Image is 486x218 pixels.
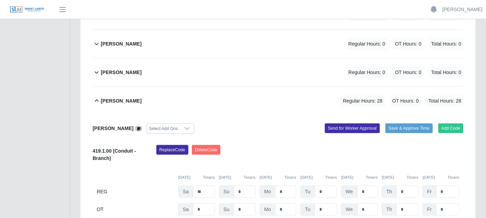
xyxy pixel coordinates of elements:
span: OT Hours: 0 [393,67,424,78]
div: [DATE] [260,175,296,180]
button: Timers [244,175,256,180]
span: Mo [260,186,275,198]
button: Send for Worker Approval [325,123,380,133]
button: ReplaceCode [156,145,188,155]
button: Timers [325,175,337,180]
span: Th [382,203,397,216]
div: Select Add Ons [147,124,180,134]
button: Add Code [438,123,464,133]
span: Regular Hours: 0 [346,67,387,78]
button: Save & Approve Time [385,123,433,133]
button: Timers [203,175,215,180]
a: View/Edit Notes [135,126,142,131]
span: OT Hours: 0 [390,95,421,107]
span: Tu [300,203,315,216]
button: [PERSON_NAME] Regular Hours: 0 OT Hours: 0 Total Hours: 0 [93,30,463,58]
span: We [341,203,358,216]
div: [DATE] [300,175,337,180]
span: Total Hours: 28 [426,95,463,107]
b: [PERSON_NAME] [101,69,141,76]
div: [DATE] [341,175,378,180]
span: Total Hours: 0 [429,38,463,50]
button: Timers [284,175,296,180]
span: Su [219,186,234,198]
button: [PERSON_NAME] Regular Hours: 0 OT Hours: 0 Total Hours: 0 [93,58,463,87]
span: Mo [260,203,275,216]
div: [DATE] [178,175,215,180]
span: Fr [423,186,436,198]
span: OT Hours: 0 [393,38,424,50]
div: OT [97,203,174,216]
b: 419.1.00 (Conduit - Branch) [93,148,136,161]
img: SLM Logo [10,6,45,14]
div: [DATE] [423,175,459,180]
div: [DATE] [382,175,418,180]
b: [PERSON_NAME] [101,40,141,48]
span: Th [382,186,397,198]
b: [PERSON_NAME] [101,97,141,105]
button: Timers [447,175,459,180]
span: Fr [423,203,436,216]
div: [DATE] [219,175,256,180]
span: Regular Hours: 0 [346,38,387,50]
span: Total Hours: 0 [429,67,463,78]
span: Su [219,203,234,216]
a: [PERSON_NAME] [442,6,483,13]
button: Timers [407,175,418,180]
span: Sa [178,186,193,198]
button: Timers [366,175,378,180]
b: [PERSON_NAME] [93,126,133,131]
button: DeleteCode [192,145,221,155]
span: Regular Hours: 28 [341,95,385,107]
span: We [341,186,358,198]
button: [PERSON_NAME] Regular Hours: 28 OT Hours: 0 Total Hours: 28 [93,87,463,115]
div: REG [97,186,174,198]
span: Sa [178,203,193,216]
span: Tu [300,186,315,198]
